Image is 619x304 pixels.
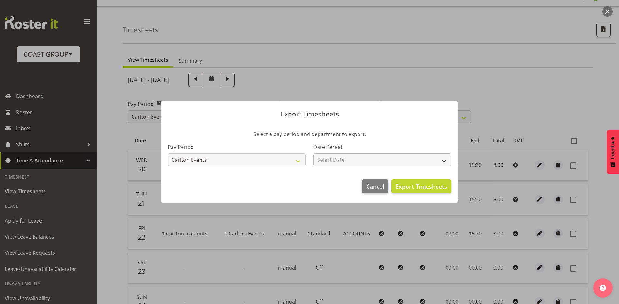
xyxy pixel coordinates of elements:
img: help-xxl-2.png [600,285,606,291]
button: Cancel [362,179,388,193]
label: Date Period [313,143,451,151]
span: Cancel [366,182,384,190]
p: Export Timesheets [168,111,451,117]
span: Feedback [610,136,616,159]
span: Export Timesheets [396,182,447,190]
label: Pay Period [168,143,306,151]
button: Export Timesheets [391,179,451,193]
p: Select a pay period and department to export. [168,130,451,138]
button: Feedback - Show survey [607,130,619,174]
